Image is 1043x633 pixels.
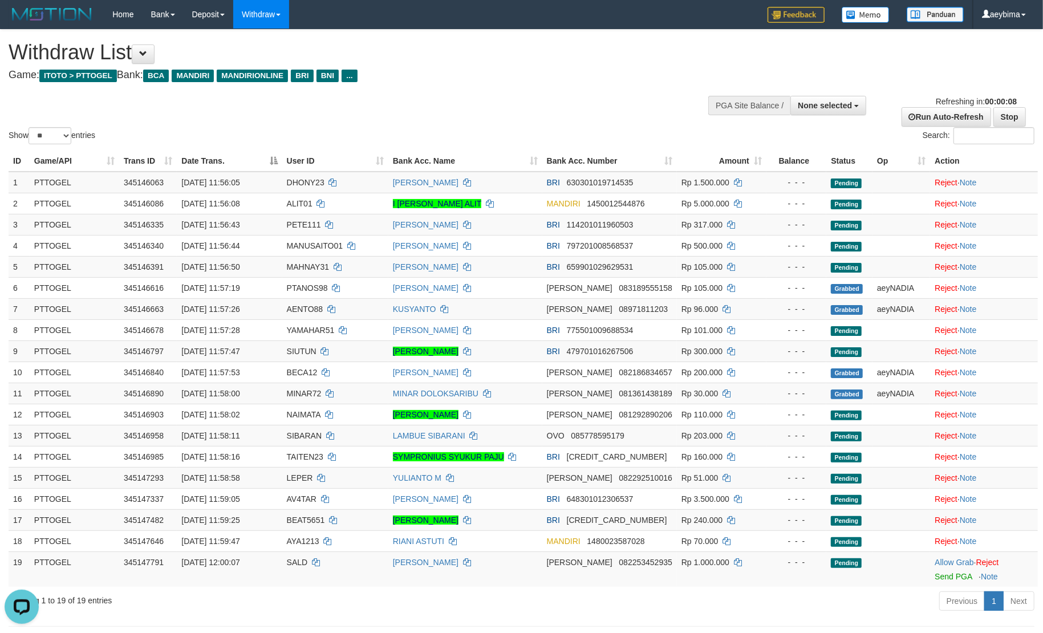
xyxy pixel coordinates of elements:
span: Copy 648301012306537 to clipboard [567,494,634,504]
span: BRI [547,452,560,461]
span: AYA1213 [287,537,319,546]
span: Pending [831,242,862,251]
span: BRI [547,516,560,525]
span: Copy 775501009688534 to clipboard [567,326,634,335]
span: Rp 105.000 [681,283,723,293]
span: PTANOS98 [287,283,328,293]
td: 13 [9,425,30,446]
td: 7 [9,298,30,319]
div: - - - [771,535,822,547]
a: Reject [935,326,957,335]
td: PTTOGEL [30,446,119,467]
span: 345146840 [124,368,164,377]
a: Previous [939,591,985,611]
div: - - - [771,514,822,526]
img: Feedback.jpg [768,7,825,23]
a: Reject [976,558,999,567]
a: [PERSON_NAME] [393,558,458,567]
div: - - - [771,367,822,378]
div: - - - [771,261,822,273]
span: Grabbed [831,389,863,399]
div: - - - [771,219,822,230]
span: 345146663 [124,305,164,314]
a: Reject [935,347,957,356]
span: [DATE] 11:57:26 [181,305,240,314]
span: Pending [831,263,862,273]
span: MANDIRI [547,199,581,208]
td: · [930,319,1038,340]
div: PGA Site Balance / [708,96,790,115]
span: [PERSON_NAME] [547,305,612,314]
td: 3 [9,214,30,235]
td: 14 [9,446,30,467]
span: YAMAHAR51 [287,326,335,335]
td: 9 [9,340,30,362]
span: Copy 169601007526504 to clipboard [567,452,667,461]
span: Rp 317.000 [681,220,723,229]
th: Action [930,151,1038,172]
span: DHONY23 [287,178,324,187]
span: Grabbed [831,284,863,294]
td: · [930,530,1038,551]
a: Next [1003,591,1034,611]
td: · [930,509,1038,530]
span: Copy 083189555158 to clipboard [619,283,672,293]
td: PTTOGEL [30,172,119,193]
div: - - - [771,177,822,188]
td: 5 [9,256,30,277]
span: Rp 500.000 [681,241,723,250]
a: Note [960,473,977,482]
td: 18 [9,530,30,551]
span: LEPER [287,473,313,482]
a: Reject [935,389,957,398]
span: MAHNAY31 [287,262,329,271]
h1: Withdraw List [9,41,684,64]
span: Copy 082292510016 to clipboard [619,473,672,482]
td: · [930,277,1038,298]
a: SYMPRONIUS SYUKUR PAJU [393,452,504,461]
span: Rp 203.000 [681,431,723,440]
span: [DATE] 11:56:08 [181,199,240,208]
span: 345147293 [124,473,164,482]
input: Search: [953,127,1034,144]
span: TAITEN23 [287,452,323,461]
div: - - - [771,303,822,315]
span: [PERSON_NAME] [547,368,612,377]
span: BRI [547,326,560,335]
td: PTTOGEL [30,298,119,319]
span: Copy 1450012544876 to clipboard [587,199,645,208]
a: [PERSON_NAME] [393,178,458,187]
span: [DATE] 11:57:47 [181,347,240,356]
span: Copy 081361438189 to clipboard [619,389,672,398]
a: Note [960,537,977,546]
span: BEAT5651 [287,516,325,525]
th: Bank Acc. Name: activate to sort column ascending [388,151,542,172]
a: Reject [935,368,957,377]
span: 345147337 [124,494,164,504]
span: MINAR72 [287,389,322,398]
span: [DATE] 11:58:00 [181,389,240,398]
a: Reject [935,283,957,293]
a: Note [960,199,977,208]
span: 345146890 [124,389,164,398]
span: Pending [831,200,862,209]
span: 345146063 [124,178,164,187]
a: Reject [935,537,957,546]
span: 345146903 [124,410,164,419]
a: Note [960,262,977,271]
span: BRI [291,70,313,82]
span: Rp 101.000 [681,326,723,335]
a: [PERSON_NAME] [393,494,458,504]
span: Pending [831,411,862,420]
td: · [930,488,1038,509]
span: BRI [547,241,560,250]
a: Reject [935,241,957,250]
span: Copy 630301019714535 to clipboard [567,178,634,187]
span: Pending [831,221,862,230]
span: 345147646 [124,537,164,546]
span: Rp 30.000 [681,389,719,398]
th: Amount: activate to sort column ascending [677,151,766,172]
a: Note [960,347,977,356]
span: BCA [143,70,169,82]
td: · [930,214,1038,235]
